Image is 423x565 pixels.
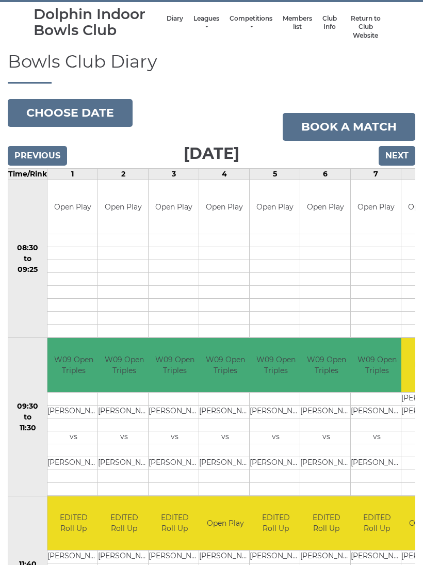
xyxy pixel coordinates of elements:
[47,405,100,418] td: [PERSON_NAME]
[300,551,352,563] td: [PERSON_NAME]
[8,52,415,83] h1: Bowls Club Diary
[347,14,384,40] a: Return to Club Website
[300,457,352,470] td: [PERSON_NAME]
[149,457,201,470] td: [PERSON_NAME]
[283,113,415,141] a: Book a match
[199,496,251,551] td: Open Play
[47,168,98,180] td: 1
[230,14,272,31] a: Competitions
[199,338,251,392] td: W09 Open Triples
[300,338,352,392] td: W09 Open Triples
[379,146,415,166] input: Next
[8,146,67,166] input: Previous
[47,431,100,444] td: vs
[199,405,251,418] td: [PERSON_NAME]
[47,496,100,551] td: EDITED Roll Up
[250,431,302,444] td: vs
[351,338,403,392] td: W09 Open Triples
[34,6,161,38] div: Dolphin Indoor Bowls Club
[149,168,199,180] td: 3
[47,457,100,470] td: [PERSON_NAME]
[351,180,401,234] td: Open Play
[47,180,97,234] td: Open Play
[283,14,312,31] a: Members list
[98,180,148,234] td: Open Play
[300,431,352,444] td: vs
[250,551,302,563] td: [PERSON_NAME]
[98,168,149,180] td: 2
[149,338,201,392] td: W09 Open Triples
[351,496,403,551] td: EDITED Roll Up
[98,496,150,551] td: EDITED Roll Up
[250,496,302,551] td: EDITED Roll Up
[300,405,352,418] td: [PERSON_NAME]
[199,457,251,470] td: [PERSON_NAME]
[250,338,302,392] td: W09 Open Triples
[250,405,302,418] td: [PERSON_NAME]
[98,338,150,392] td: W09 Open Triples
[149,431,201,444] td: vs
[250,168,300,180] td: 5
[300,168,351,180] td: 6
[193,14,219,31] a: Leagues
[322,14,337,31] a: Club Info
[149,551,201,563] td: [PERSON_NAME]
[8,338,47,496] td: 09:30 to 11:30
[351,168,401,180] td: 7
[250,180,300,234] td: Open Play
[149,496,201,551] td: EDITED Roll Up
[8,168,47,180] td: Time/Rink
[300,180,350,234] td: Open Play
[167,14,183,23] a: Diary
[199,431,251,444] td: vs
[199,168,250,180] td: 4
[47,551,100,563] td: [PERSON_NAME]
[351,431,403,444] td: vs
[8,99,133,127] button: Choose date
[300,496,352,551] td: EDITED Roll Up
[351,457,403,470] td: [PERSON_NAME]
[250,457,302,470] td: [PERSON_NAME]
[98,405,150,418] td: [PERSON_NAME]
[149,180,199,234] td: Open Play
[149,405,201,418] td: [PERSON_NAME]
[47,338,100,392] td: W09 Open Triples
[98,457,150,470] td: [PERSON_NAME]
[199,551,251,563] td: [PERSON_NAME]
[199,180,249,234] td: Open Play
[351,551,403,563] td: [PERSON_NAME]
[351,405,403,418] td: [PERSON_NAME]
[8,180,47,338] td: 08:30 to 09:25
[98,551,150,563] td: [PERSON_NAME]
[98,431,150,444] td: vs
